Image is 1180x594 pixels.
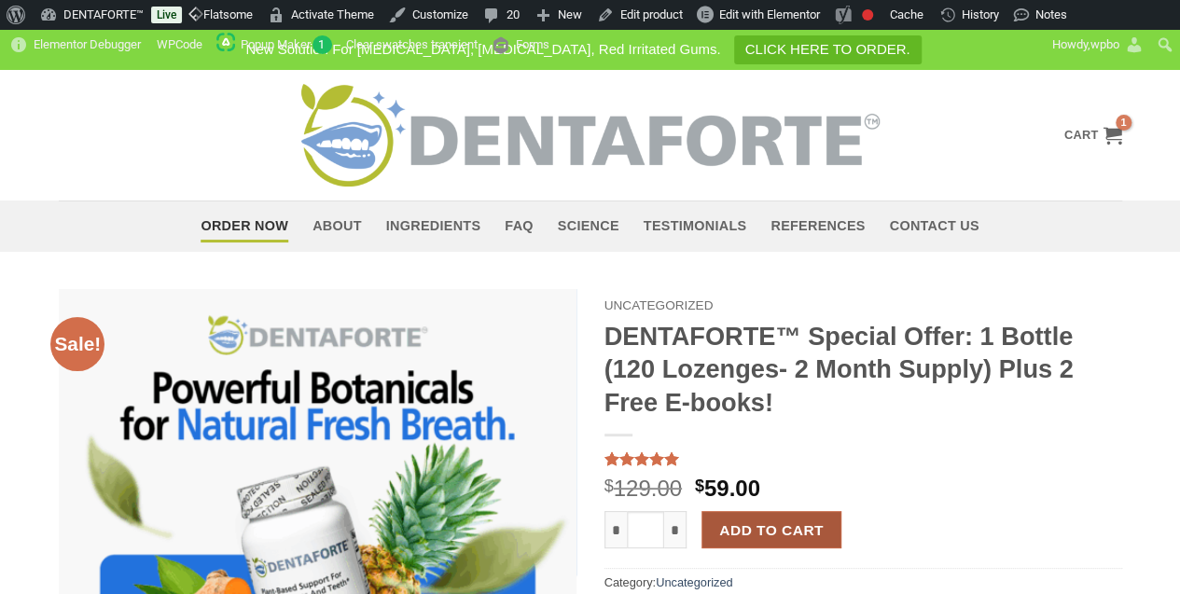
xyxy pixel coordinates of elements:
[862,9,873,21] div: Focus keyphrase not set
[889,210,979,242] a: Contact Us
[719,7,820,21] span: Edit with Elementor
[604,451,680,474] span: Rated out of 5 based on customer ratings
[604,451,614,474] span: 5
[340,30,485,60] a: Clear swatches transient
[210,30,340,60] a: Popup Maker
[656,575,733,589] a: Uncategorized
[604,298,714,312] a: Uncategorized
[1046,30,1151,60] a: Howdy,
[386,210,481,242] a: Ingredients
[505,210,533,242] a: FAQ
[695,477,704,494] span: $
[201,210,288,242] a: Order Now
[516,30,549,60] span: Forms
[604,451,680,466] div: Rated 5 out of 5
[664,511,687,548] input: Increase quantity of DENTAFORTE™ Special Offer: 1 Bottle (120 Lozenges- 2 Month Supply) Plus 2 Fr...
[701,511,842,548] button: Add to cart
[644,210,747,242] a: Testimonials
[1090,37,1119,51] span: wpbo
[604,511,627,548] input: Reduce quantity of DENTAFORTE™ Special Offer: 1 Bottle (120 Lozenges- 2 Month Supply) Plus 2 Free...
[734,35,922,64] a: CLICK HERE TO ORDER.
[604,320,1122,419] h1: DENTAFORTE™ Special Offer: 1 Bottle (120 Lozenges- 2 Month Supply) Plus 2 Free E-books!
[312,210,362,242] a: About
[604,451,1122,466] a: Rated 5 out of 5
[558,210,619,242] a: Science
[604,477,614,494] span: $
[312,35,332,54] span: 1
[301,84,880,186] img: DENTAFORTE™
[151,7,182,23] a: Live
[695,476,760,501] bdi: 59.00
[604,476,682,501] bdi: 129.00
[150,30,210,60] a: WPCode
[770,210,865,242] a: References
[604,298,1122,313] nav: Breadcrumb
[1064,115,1122,156] a: View cart
[1064,128,1099,143] span: Cart
[627,511,664,548] input: Product quantity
